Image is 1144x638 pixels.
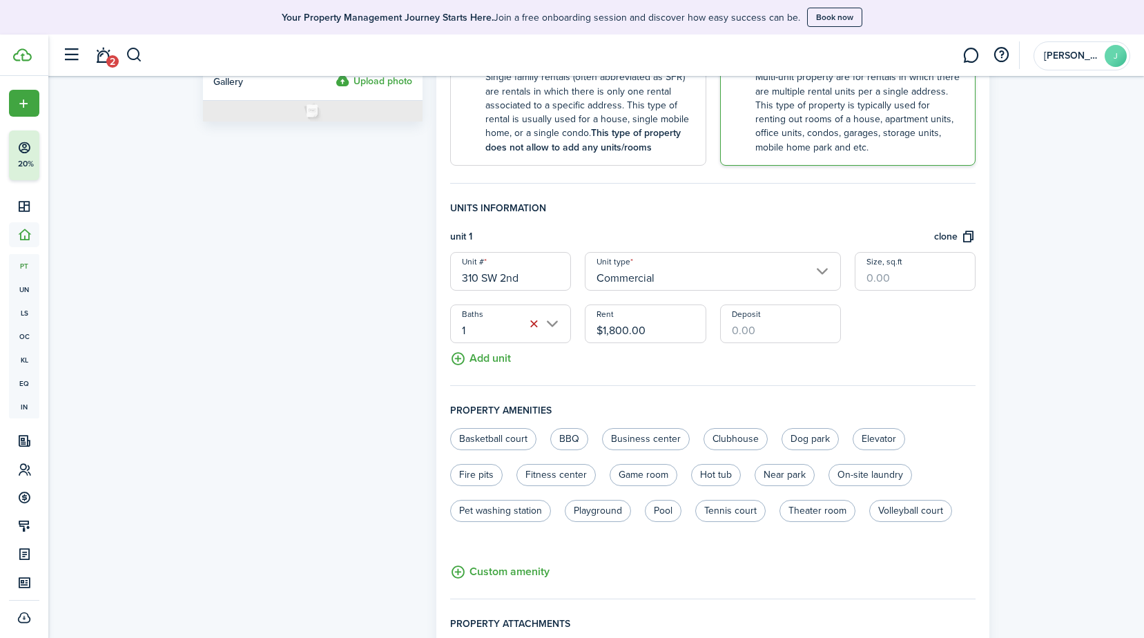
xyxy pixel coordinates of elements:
[9,325,39,348] a: oc
[958,38,984,73] a: Messaging
[565,500,631,522] label: Playground
[828,464,912,486] label: On-site laundry
[450,229,472,245] h4: unit 1
[13,48,32,61] img: TenantCloud
[485,126,681,154] b: This type of property does not allow to add any units/rooms
[282,10,494,25] b: Your Property Management Journey Starts Here.
[450,343,511,367] button: Add unit
[213,75,243,89] span: Gallery
[704,428,768,450] label: Clubhouse
[807,8,862,27] button: Book now
[755,70,962,155] control-radio-card-description: Multi-unit property are for rentals in which there are multiple rental units per a single address...
[9,348,39,371] a: kl
[90,38,116,73] a: Notifications
[779,500,855,522] label: Theater room
[934,229,976,245] button: clone
[695,500,766,522] label: Tennis court
[550,428,588,450] label: BBQ
[9,130,124,180] button: 20%
[853,428,905,450] label: Elevator
[450,563,550,581] button: Custom amenity
[450,464,503,486] label: Fire pits
[1044,51,1099,61] span: Joseph
[9,395,39,418] a: in
[9,278,39,301] a: un
[17,158,35,170] p: 20%
[691,464,741,486] label: Hot tub
[282,10,800,25] p: Join a free onboarding session and discover how easy success can be.
[58,42,84,68] button: Open sidebar
[585,304,706,343] input: 0.00
[516,464,596,486] label: Fitness center
[450,500,551,522] label: Pet washing station
[450,403,976,428] h4: Property amenities
[450,428,536,450] label: Basketball court
[106,55,119,68] span: 2
[9,90,39,117] button: Open menu
[755,464,815,486] label: Near park
[524,315,543,334] button: Clear
[989,43,1013,67] button: Open resource center
[203,101,423,122] img: Photo placeholder
[9,371,39,395] a: eq
[1105,45,1127,67] avatar-text: J
[782,428,839,450] label: Dog park
[9,254,39,278] a: pt
[602,428,690,450] label: Business center
[610,464,677,486] label: Game room
[855,252,976,291] input: 0.00
[485,70,692,155] control-radio-card-description: Single family rentals (often abbreviated as SFR) are rentals in which there is only one rental as...
[869,500,952,522] label: Volleyball court
[720,304,841,343] input: 0.00
[126,43,143,67] button: Search
[9,301,39,325] a: ls
[645,500,681,522] label: Pool
[450,201,976,229] h4: Units information
[450,252,571,291] input: Unit name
